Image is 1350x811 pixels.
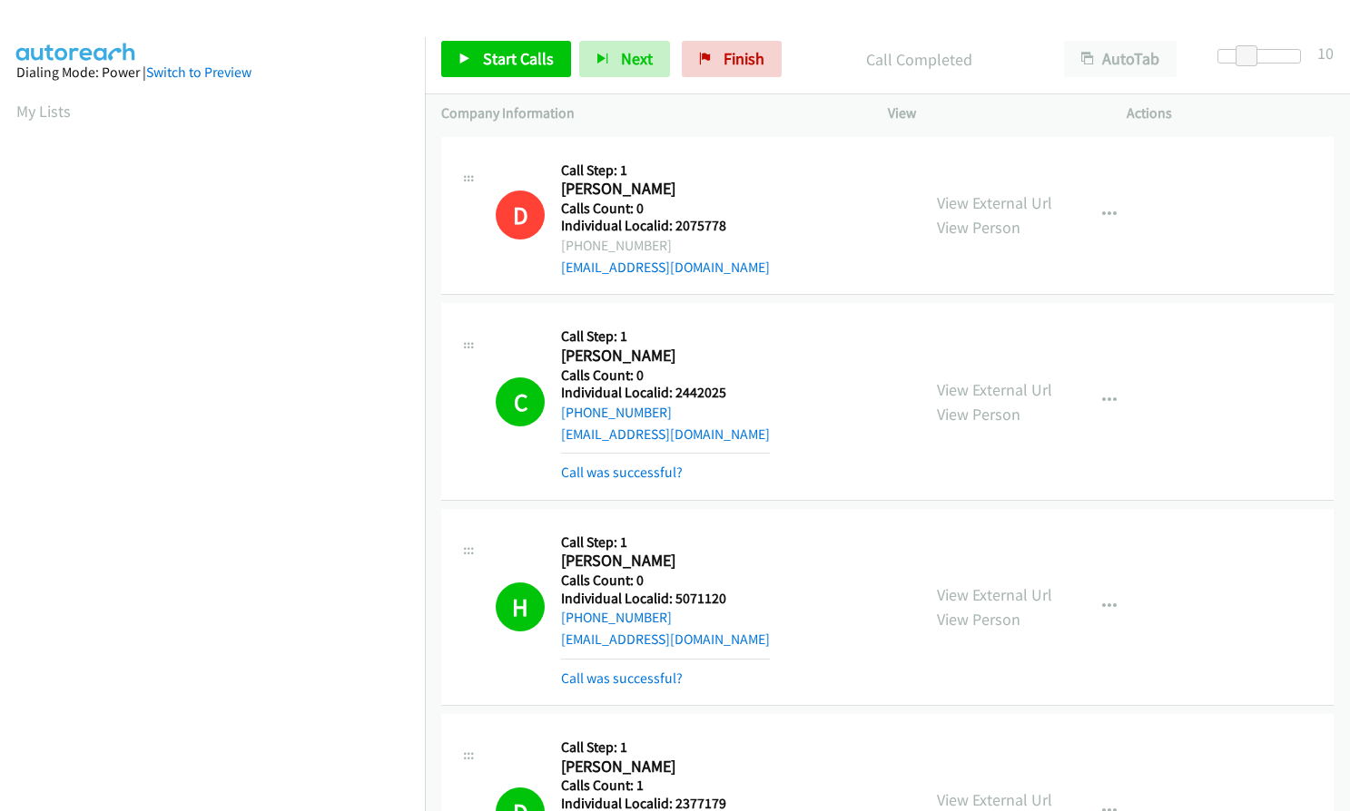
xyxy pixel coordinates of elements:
h2: [PERSON_NAME] [561,757,746,777]
h5: Calls Count: 0 [561,572,770,590]
h5: Call Step: 1 [561,738,770,757]
a: My Lists [16,101,71,122]
a: View Person [937,404,1020,425]
h1: C [496,377,545,426]
h1: D [496,191,545,239]
a: Call was successful? [561,464,683,481]
h5: Call Step: 1 [561,161,770,180]
h5: Calls Count: 0 [561,200,770,218]
span: Start Calls [483,48,554,69]
h5: Individual Localid: 5071120 [561,590,770,608]
p: Company Information [441,103,855,124]
a: Switch to Preview [146,64,251,81]
h2: [PERSON_NAME] [561,551,746,572]
a: [EMAIL_ADDRESS][DOMAIN_NAME] [561,630,770,648]
a: View Person [937,609,1020,630]
p: Actions [1127,103,1334,124]
a: [EMAIL_ADDRESS][DOMAIN_NAME] [561,259,770,276]
div: [PHONE_NUMBER] [561,235,770,257]
button: Next [579,41,670,77]
p: View [888,103,1095,124]
a: Call was successful? [561,669,683,687]
button: AutoTab [1064,41,1177,77]
iframe: Resource Center [1297,333,1350,477]
h5: Calls Count: 1 [561,777,770,795]
h5: Individual Localid: 2075778 [561,217,770,235]
a: [EMAIL_ADDRESS][DOMAIN_NAME] [561,425,770,443]
a: View External Url [937,789,1052,810]
h5: Call Step: 1 [561,533,770,552]
h2: [PERSON_NAME] [561,346,746,366]
h1: H [496,582,545,631]
a: View External Url [937,192,1052,213]
a: Start Calls [441,41,571,77]
div: Dialing Mode: Power | [16,62,409,83]
h2: [PERSON_NAME] [561,179,746,200]
a: [PHONE_NUMBER] [561,404,672,421]
a: Finish [682,41,782,77]
div: 10 [1317,41,1334,65]
a: [PHONE_NUMBER] [561,609,672,626]
h5: Calls Count: 0 [561,366,770,385]
h5: Call Step: 1 [561,327,770,346]
a: View Person [937,217,1020,238]
a: View External Url [937,584,1052,605]
span: Next [621,48,653,69]
p: Call Completed [806,47,1031,72]
div: This number is on the do not call list [496,191,545,239]
a: View External Url [937,379,1052,400]
h5: Individual Localid: 2442025 [561,384,770,402]
span: Finish [724,48,764,69]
